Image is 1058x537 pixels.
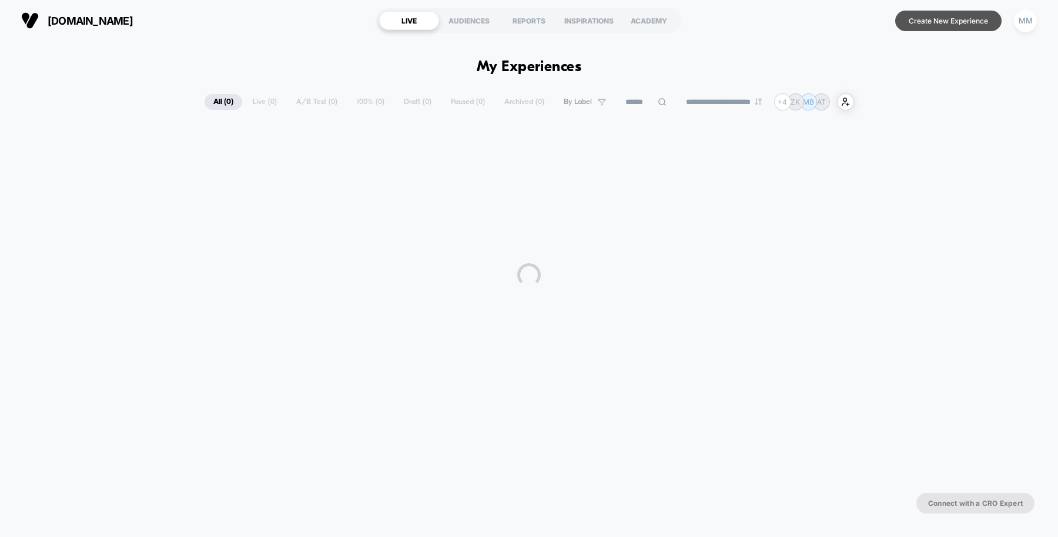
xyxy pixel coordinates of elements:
button: Connect with a CRO Expert [916,493,1034,513]
div: ACADEMY [619,11,679,30]
div: LIVE [379,11,439,30]
button: MM [1010,9,1040,33]
div: AUDIENCES [439,11,499,30]
span: By Label [564,98,592,106]
span: [DOMAIN_NAME] [48,15,133,27]
p: AT [817,98,826,106]
span: All ( 0 ) [205,94,242,110]
p: MB [803,98,814,106]
div: MM [1014,9,1037,32]
p: ZK [791,98,800,106]
div: REPORTS [499,11,559,30]
div: + 4 [774,93,791,110]
img: Visually logo [21,12,39,29]
h1: My Experiences [477,59,582,76]
button: [DOMAIN_NAME] [18,11,136,30]
button: Create New Experience [895,11,1002,31]
img: end [755,98,762,105]
div: INSPIRATIONS [559,11,619,30]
